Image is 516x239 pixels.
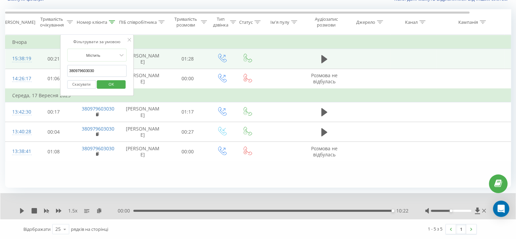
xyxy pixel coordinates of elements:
td: [PERSON_NAME] [119,102,167,122]
div: Номер клієнта [77,19,107,25]
div: Фільтрувати за умовою [67,38,127,45]
div: 15:38:19 [12,52,26,65]
td: [PERSON_NAME] [119,69,167,89]
div: Аудіозапис розмови [310,16,343,28]
div: Джерело [356,19,375,25]
div: 25 [55,226,61,233]
div: Тип дзвінка [213,16,228,28]
div: Канал [405,19,418,25]
div: Open Intercom Messenger [493,201,509,217]
div: ПІБ співробітника [119,19,157,25]
td: 01:06 [33,69,75,89]
div: Ім'я пулу [270,19,289,25]
td: 01:17 [167,102,209,122]
span: рядків на сторінці [71,226,108,232]
td: 00:17 [33,102,75,122]
td: 00:04 [33,122,75,142]
a: 380979603030 [82,145,114,152]
td: [PERSON_NAME] [119,49,167,69]
td: 01:08 [33,142,75,161]
td: [PERSON_NAME] [119,122,167,142]
a: 1 [456,224,466,234]
span: 1.5 x [68,207,77,214]
button: OK [97,80,126,89]
input: Введіть значення [67,65,127,77]
span: Розмова не відбулась [311,72,338,85]
td: 00:00 [167,142,209,161]
span: Розмова не відбулась [311,145,338,158]
td: [PERSON_NAME] [119,142,167,161]
div: Тривалість очікування [38,16,65,28]
div: 13:42:30 [12,105,26,119]
button: Скасувати [67,80,96,89]
td: 00:27 [167,122,209,142]
div: 13:40:28 [12,125,26,138]
span: 00:00 [118,207,133,214]
td: 00:00 [167,69,209,89]
td: 01:28 [167,49,209,69]
a: 380979603030 [82,105,114,112]
span: Відображати [23,226,51,232]
div: Accessibility label [391,209,394,212]
a: 380979603030 [82,125,114,132]
div: 13:38:41 [12,145,26,158]
div: 1 - 5 з 5 [428,225,442,232]
div: Кампанія [458,19,478,25]
div: [PERSON_NAME] [1,19,35,25]
div: Тривалість розмови [172,16,199,28]
span: 10:22 [396,207,408,214]
div: 14:26:17 [12,72,26,85]
div: Accessibility label [450,209,452,212]
span: OK [102,79,121,89]
td: 00:21 [33,49,75,69]
div: Статус [239,19,253,25]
